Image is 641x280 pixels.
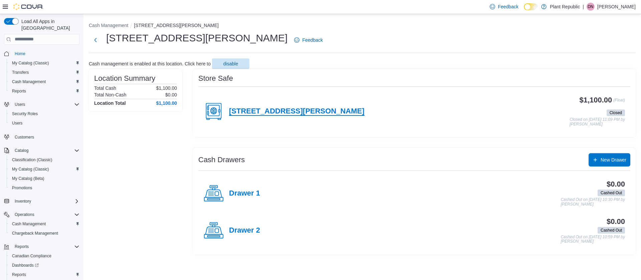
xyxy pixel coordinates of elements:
button: Reports [7,86,82,96]
img: Cova [13,3,43,10]
a: Transfers [9,68,31,76]
h4: [STREET_ADDRESS][PERSON_NAME] [229,107,365,116]
a: Dashboards [9,261,41,269]
input: Dark Mode [524,3,538,10]
a: Reports [9,271,29,279]
span: Closed [607,109,625,116]
nav: An example of EuiBreadcrumbs [89,22,636,30]
a: Users [9,119,25,127]
h3: $0.00 [607,180,625,188]
span: Reports [12,272,26,277]
button: My Catalog (Beta) [7,174,82,183]
a: Home [12,50,28,58]
span: Security Roles [12,111,38,116]
span: Chargeback Management [9,229,79,237]
button: Chargeback Management [7,229,82,238]
a: My Catalog (Beta) [9,175,47,183]
div: Delina Negassi [587,3,595,11]
span: Security Roles [9,110,79,118]
span: Feedback [498,3,518,10]
button: [STREET_ADDRESS][PERSON_NAME] [134,23,219,28]
a: Promotions [9,184,35,192]
button: Promotions [7,183,82,193]
button: Inventory [1,197,82,206]
h3: Store Safe [198,74,233,82]
h3: Location Summary [94,74,155,82]
span: Operations [12,211,79,219]
button: Cash Management [7,219,82,229]
button: My Catalog (Classic) [7,165,82,174]
span: Cashed Out [598,227,625,234]
a: Chargeback Management [9,229,61,237]
span: My Catalog (Classic) [12,60,49,66]
span: My Catalog (Classic) [9,59,79,67]
span: Cash Management [12,221,46,227]
span: Operations [15,212,34,217]
p: $1,100.00 [156,85,177,91]
button: Operations [1,210,82,219]
span: Classification (Classic) [9,156,79,164]
a: Classification (Classic) [9,156,55,164]
button: Users [1,100,82,109]
a: Canadian Compliance [9,252,54,260]
span: Catalog [15,148,28,153]
span: Chargeback Management [12,231,58,236]
span: Promotions [12,185,32,191]
a: My Catalog (Classic) [9,59,52,67]
button: Reports [1,242,82,251]
h4: Drawer 2 [229,226,260,235]
span: Users [15,102,25,107]
a: Cash Management [9,78,48,86]
p: Cashed Out on [DATE] 10:30 PM by [PERSON_NAME] [561,198,625,207]
button: Users [7,118,82,128]
span: My Catalog (Classic) [9,165,79,173]
button: Security Roles [7,109,82,118]
span: Home [15,51,25,56]
button: Reports [7,270,82,279]
span: Reports [9,87,79,95]
span: disable [223,60,238,67]
a: Cash Management [9,220,48,228]
h1: [STREET_ADDRESS][PERSON_NAME] [106,31,287,45]
span: Dark Mode [524,10,524,11]
button: disable [212,58,249,69]
span: Promotions [9,184,79,192]
span: Canadian Compliance [9,252,79,260]
span: Dashboards [12,263,39,268]
a: My Catalog (Classic) [9,165,52,173]
span: Load All Apps in [GEOGRAPHIC_DATA] [19,18,79,31]
h3: $0.00 [607,218,625,226]
button: Classification (Classic) [7,155,82,165]
button: My Catalog (Classic) [7,58,82,68]
h4: Drawer 1 [229,189,260,198]
span: Users [9,119,79,127]
span: Cashed Out [601,227,622,233]
span: Transfers [12,70,29,75]
p: $0.00 [165,92,177,97]
button: Cash Management [89,23,128,28]
button: Catalog [12,147,31,155]
span: New Drawer [601,157,626,163]
button: Next [89,33,102,47]
button: Reports [12,243,31,251]
a: Security Roles [9,110,40,118]
a: Dashboards [7,261,82,270]
span: Inventory [15,199,31,204]
span: Customers [12,132,79,141]
span: Home [12,49,79,58]
span: My Catalog (Beta) [12,176,44,181]
span: Transfers [9,68,79,76]
span: Reports [12,243,79,251]
span: Cash Management [9,220,79,228]
button: Catalog [1,146,82,155]
h6: Total Non-Cash [94,92,127,97]
span: Dashboards [9,261,79,269]
a: Customers [12,133,37,141]
button: Canadian Compliance [7,251,82,261]
a: Reports [9,87,29,95]
span: Users [12,120,22,126]
button: Cash Management [7,77,82,86]
p: Cash management is enabled at this location. Click here to [89,61,211,66]
p: | [583,3,584,11]
button: Customers [1,132,82,142]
